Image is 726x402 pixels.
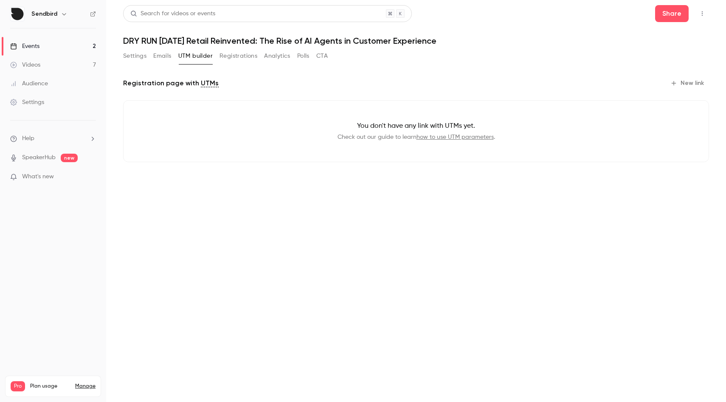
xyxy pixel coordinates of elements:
[61,154,78,162] span: new
[416,134,494,140] a: how to use UTM parameters
[297,49,310,63] button: Polls
[655,5,689,22] button: Share
[75,383,96,390] a: Manage
[123,49,146,63] button: Settings
[667,76,709,90] button: New link
[137,133,695,141] p: Check out our guide to learn .
[264,49,290,63] button: Analytics
[10,42,39,51] div: Events
[11,381,25,391] span: Pro
[137,121,695,131] p: You don't have any link with UTMs yet.
[22,134,34,143] span: Help
[31,10,57,18] h6: Sendbird
[30,383,70,390] span: Plan usage
[22,153,56,162] a: SpeakerHub
[178,49,213,63] button: UTM builder
[11,7,24,21] img: Sendbird
[201,78,219,88] a: UTMs
[123,78,219,88] p: Registration page with
[22,172,54,181] span: What's new
[123,36,709,46] h1: DRY RUN [DATE] Retail Reinvented: The Rise of AI Agents in Customer Experience
[130,9,215,18] div: Search for videos or events
[10,61,40,69] div: Videos
[219,49,257,63] button: Registrations
[10,98,44,107] div: Settings
[10,79,48,88] div: Audience
[153,49,171,63] button: Emails
[86,173,96,181] iframe: Noticeable Trigger
[316,49,328,63] button: CTA
[10,134,96,143] li: help-dropdown-opener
